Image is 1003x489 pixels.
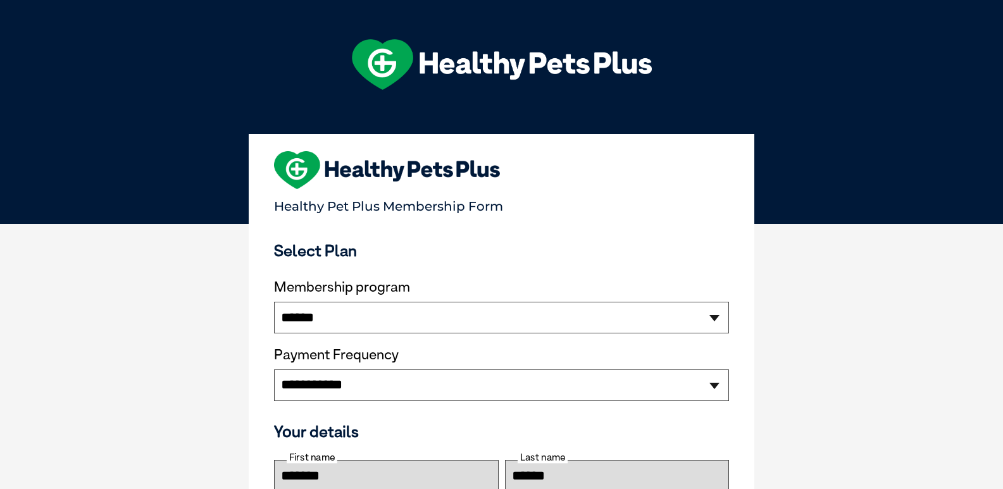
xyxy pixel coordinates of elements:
[274,151,500,189] img: heart-shape-hpp-logo-large.png
[274,241,729,260] h3: Select Plan
[274,279,729,295] label: Membership program
[274,193,729,214] p: Healthy Pet Plus Membership Form
[287,452,337,463] label: First name
[274,347,399,363] label: Payment Frequency
[352,39,652,90] img: hpp-logo-landscape-green-white.png
[274,422,729,441] h3: Your details
[518,452,568,463] label: Last name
